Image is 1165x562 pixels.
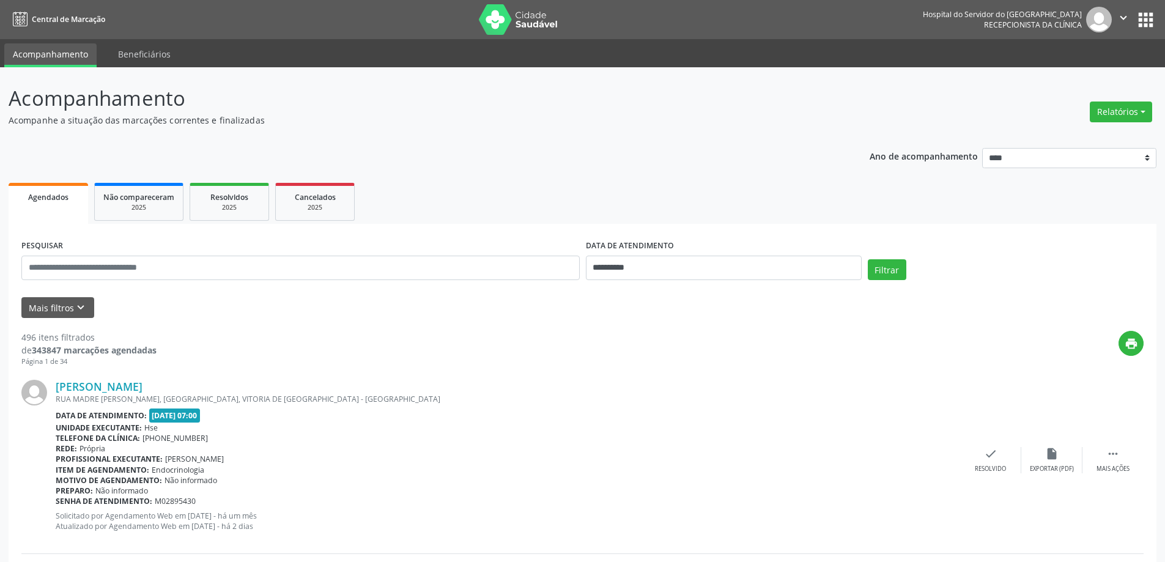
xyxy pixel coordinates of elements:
div: RUA MADRE [PERSON_NAME], [GEOGRAPHIC_DATA], VITORIA DE [GEOGRAPHIC_DATA] - [GEOGRAPHIC_DATA] [56,394,960,404]
label: PESQUISAR [21,237,63,256]
span: Recepcionista da clínica [984,20,1082,30]
p: Acompanhamento [9,83,812,114]
i: check [984,447,997,460]
label: DATA DE ATENDIMENTO [586,237,674,256]
div: Resolvido [975,465,1006,473]
span: Resolvidos [210,192,248,202]
div: 2025 [103,203,174,212]
span: [PERSON_NAME] [165,454,224,464]
button: Mais filtroskeyboard_arrow_down [21,297,94,319]
button: Relatórios [1090,102,1152,122]
span: Endocrinologia [152,465,204,475]
span: Central de Marcação [32,14,105,24]
b: Rede: [56,443,77,454]
i: keyboard_arrow_down [74,301,87,314]
button: print [1119,331,1144,356]
a: [PERSON_NAME] [56,380,142,393]
b: Telefone da clínica: [56,433,140,443]
span: Não compareceram [103,192,174,202]
div: de [21,344,157,357]
div: 496 itens filtrados [21,331,157,344]
a: Central de Marcação [9,9,105,29]
b: Item de agendamento: [56,465,149,475]
button: apps [1135,9,1156,31]
p: Solicitado por Agendamento Web em [DATE] - há um mês Atualizado por Agendamento Web em [DATE] - h... [56,511,960,531]
b: Motivo de agendamento: [56,475,162,486]
span: Própria [80,443,105,454]
button:  [1112,7,1135,32]
div: Mais ações [1097,465,1130,473]
strong: 343847 marcações agendadas [32,344,157,356]
span: Não informado [95,486,148,496]
img: img [1086,7,1112,32]
i:  [1106,447,1120,460]
span: Não informado [165,475,217,486]
a: Beneficiários [109,43,179,65]
b: Profissional executante: [56,454,163,464]
div: Exportar (PDF) [1030,465,1074,473]
div: 2025 [199,203,260,212]
span: Cancelados [295,192,336,202]
i:  [1117,11,1130,24]
span: Agendados [28,192,68,202]
p: Acompanhe a situação das marcações correntes e finalizadas [9,114,812,127]
p: Ano de acompanhamento [870,148,978,163]
i: insert_drive_file [1045,447,1059,460]
div: Hospital do Servidor do [GEOGRAPHIC_DATA] [923,9,1082,20]
b: Data de atendimento: [56,410,147,421]
span: [PHONE_NUMBER] [142,433,208,443]
b: Senha de atendimento: [56,496,152,506]
i: print [1125,337,1138,350]
img: img [21,380,47,405]
b: Unidade executante: [56,423,142,433]
div: 2025 [284,203,346,212]
div: Página 1 de 34 [21,357,157,367]
a: Acompanhamento [4,43,97,67]
span: [DATE] 07:00 [149,409,201,423]
button: Filtrar [868,259,906,280]
span: Hse [144,423,158,433]
span: M02895430 [155,496,196,506]
b: Preparo: [56,486,93,496]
